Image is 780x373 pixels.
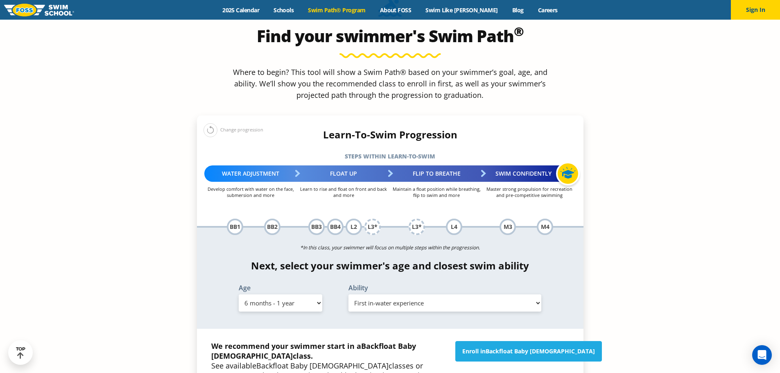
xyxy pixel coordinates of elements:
span: Backfloat Baby [DEMOGRAPHIC_DATA] [486,347,595,355]
div: M4 [537,219,553,235]
p: Maintain a float position while breathing, flip to swim and more [390,186,483,198]
p: Where to begin? This tool will show a Swim Path® based on your swimmer’s goal, age, and ability. ... [230,66,551,101]
p: Develop comfort with water on the face, submersion and more [204,186,297,198]
a: Schools [267,6,301,14]
p: *In this class, your swimmer will focus on multiple steps within the progression. [197,242,583,253]
span: Backfloat Baby [DEMOGRAPHIC_DATA] [211,341,416,361]
div: BB2 [264,219,280,235]
div: M3 [500,219,516,235]
a: Careers [531,6,565,14]
p: Learn to rise and float on front and back and more [297,186,390,198]
div: L4 [446,219,462,235]
h4: Learn-To-Swim Progression [197,129,583,140]
div: Water Adjustment [204,165,297,182]
label: Ability [348,285,542,291]
h4: Next, select your swimmer's age and closest swim ability [197,260,583,271]
label: Age [239,285,322,291]
div: Open Intercom Messenger [752,345,772,365]
h2: Find your swimmer's Swim Path [197,26,583,46]
a: 2025 Calendar [215,6,267,14]
a: Swim Like [PERSON_NAME] [418,6,505,14]
a: Blog [505,6,531,14]
p: Master strong propulsion for recreation and pre-competitive swimming [483,186,576,198]
div: Swim Confidently [483,165,576,182]
div: TOP [16,346,25,359]
div: BB3 [308,219,325,235]
img: FOSS Swim School Logo [4,4,74,16]
sup: ® [514,23,524,40]
div: BB4 [327,219,344,235]
a: Enroll inBackfloat Baby [DEMOGRAPHIC_DATA] [455,341,602,362]
h5: Steps within Learn-to-Swim [197,151,583,162]
a: Swim Path® Program [301,6,373,14]
div: L2 [346,219,362,235]
div: Float Up [297,165,390,182]
span: Backfloat Baby [DEMOGRAPHIC_DATA] [256,361,389,371]
div: Flip to Breathe [390,165,483,182]
strong: We recommend your swimmer start in a class. [211,341,416,361]
div: BB1 [227,219,243,235]
div: Change progression [203,123,263,137]
a: About FOSS [373,6,418,14]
